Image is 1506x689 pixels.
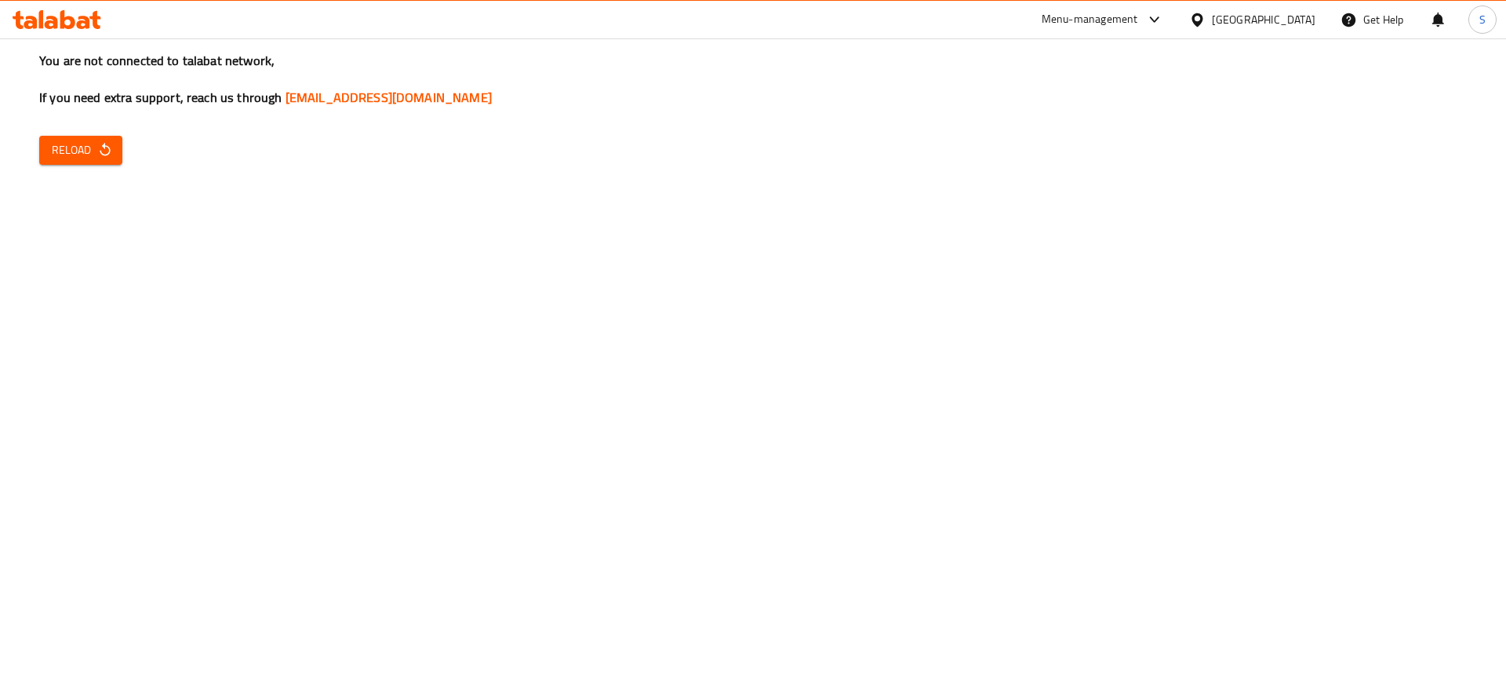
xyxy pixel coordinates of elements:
[1212,11,1315,28] div: [GEOGRAPHIC_DATA]
[286,86,492,109] a: [EMAIL_ADDRESS][DOMAIN_NAME]
[1042,10,1138,29] div: Menu-management
[1479,11,1486,28] span: S
[52,140,110,160] span: Reload
[39,52,1467,107] h3: You are not connected to talabat network, If you need extra support, reach us through
[39,136,122,165] button: Reload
